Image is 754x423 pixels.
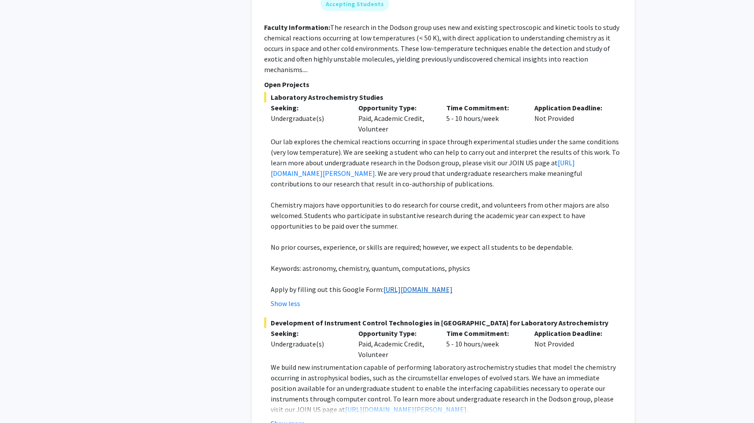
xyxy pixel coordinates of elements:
div: Paid, Academic Credit, Volunteer [352,328,440,360]
p: Opportunity Type: [358,102,433,113]
a: [URL][DOMAIN_NAME][PERSON_NAME] [345,405,467,414]
div: Paid, Academic Credit, Volunteer [352,102,440,134]
button: Show less [271,298,300,309]
fg-read-more: The research in the Dodson group uses new and existing spectroscopic and kinetic tools to study c... [264,23,619,74]
p: Open Projects [264,79,622,90]
p: Opportunity Type: [358,328,433,339]
p: Chemistry majors have opportunities to do research for course credit, and volunteers from other m... [271,200,622,231]
p: Time Commitment: [446,102,521,113]
span: Development of Instrument Control Technologies in [GEOGRAPHIC_DATA] for Laboratory Astrochemistry [264,317,622,328]
p: Application Deadline: [534,328,609,339]
iframe: Chat [7,383,37,416]
p: We build new instrumentation capable of performing laboratory astrochemistry studies that model t... [271,362,622,415]
a: [URL][DOMAIN_NAME] [383,285,452,294]
p: No prior courses, experience, or skills are required; however, we expect all students to be depen... [271,242,622,252]
p: Time Commitment: [446,328,521,339]
b: Faculty Information: [264,23,330,32]
span: Laboratory Astrochemistry Studies [264,92,622,102]
div: Not Provided [528,102,616,134]
p: Our lab explores the chemical reactions occurring in space through experimental studies under the... [271,136,622,189]
p: Seeking: [271,328,346,339]
p: Keywords: astronomy, chemistry, quantum, computations, physics [271,263,622,273]
p: Apply by filling out this Google Form: [271,284,622,295]
div: 5 - 10 hours/week [440,328,528,360]
div: 5 - 10 hours/week [440,102,528,134]
div: Undergraduate(s) [271,339,346,349]
p: Application Deadline: [534,102,609,113]
p: Seeking: [271,102,346,113]
div: Undergraduate(s) [271,113,346,124]
div: Not Provided [528,328,616,360]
